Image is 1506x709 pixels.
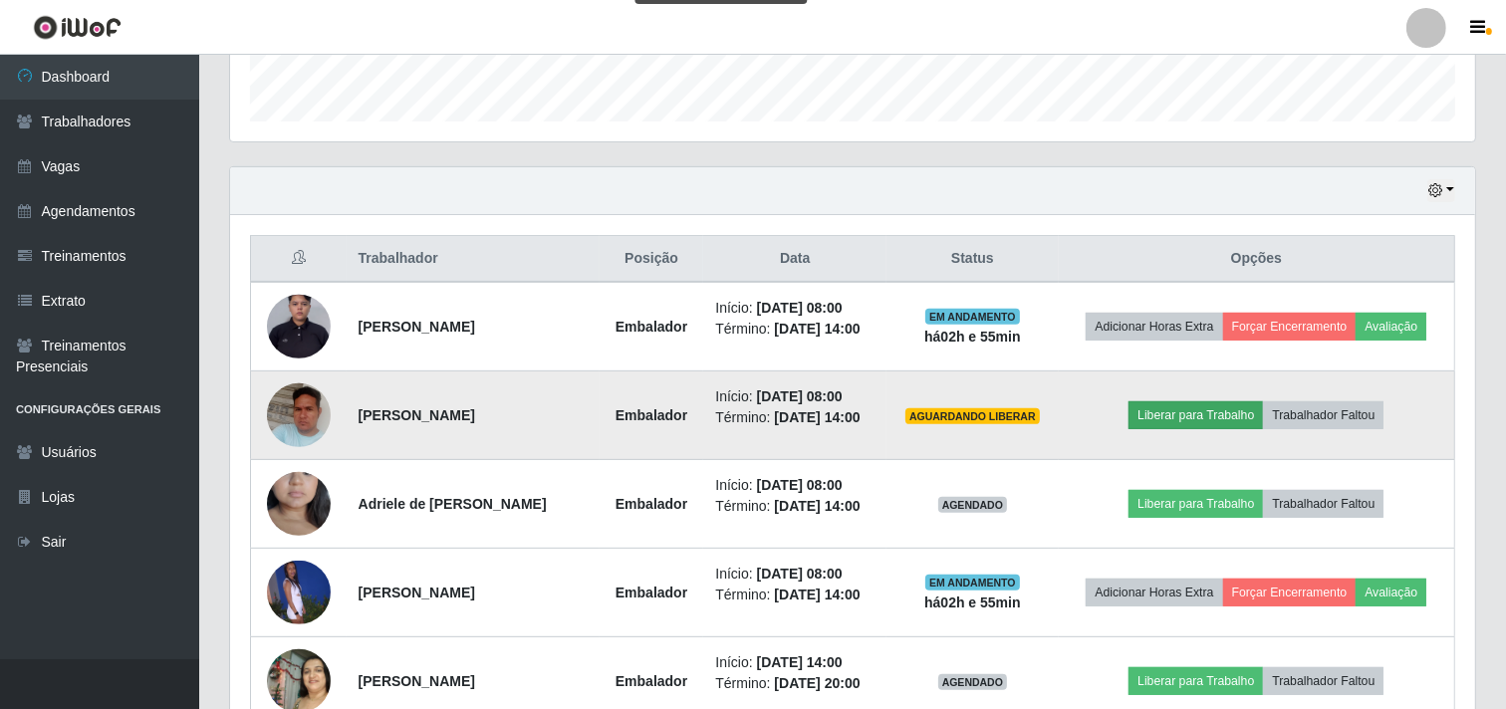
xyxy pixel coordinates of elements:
[359,496,547,512] strong: Adriele de [PERSON_NAME]
[1129,667,1263,695] button: Liberar para Trabalho
[715,673,875,694] li: Término:
[359,585,475,600] strong: [PERSON_NAME]
[1263,490,1383,518] button: Trabalhador Faltou
[616,496,687,512] strong: Embalador
[600,236,704,283] th: Posição
[757,300,843,316] time: [DATE] 08:00
[757,477,843,493] time: [DATE] 08:00
[616,585,687,600] strong: Embalador
[33,15,122,40] img: CoreUI Logo
[715,319,875,340] li: Término:
[886,236,1059,283] th: Status
[1129,490,1263,518] button: Liberar para Trabalho
[1356,313,1426,341] button: Avaliação
[267,561,331,624] img: 1745848645902.jpeg
[1223,579,1357,606] button: Forçar Encerramento
[715,475,875,496] li: Início:
[715,585,875,605] li: Término:
[925,575,1020,591] span: EM ANDAMENTO
[905,408,1040,424] span: AGUARDANDO LIBERAR
[1086,579,1222,606] button: Adicionar Horas Extra
[924,329,1021,345] strong: há 02 h e 55 min
[715,496,875,517] li: Término:
[925,309,1020,325] span: EM ANDAMENTO
[1263,401,1383,429] button: Trabalhador Faltou
[774,587,860,602] time: [DATE] 14:00
[1223,313,1357,341] button: Forçar Encerramento
[347,236,600,283] th: Trabalhador
[924,594,1021,610] strong: há 02 h e 55 min
[757,388,843,404] time: [DATE] 08:00
[1086,313,1222,341] button: Adicionar Horas Extra
[774,498,860,514] time: [DATE] 14:00
[757,654,843,670] time: [DATE] 14:00
[1059,236,1455,283] th: Opções
[774,409,860,425] time: [DATE] 14:00
[1129,401,1263,429] button: Liberar para Trabalho
[703,236,886,283] th: Data
[715,564,875,585] li: Início:
[715,407,875,428] li: Término:
[616,407,687,423] strong: Embalador
[938,674,1008,690] span: AGENDADO
[774,675,860,691] time: [DATE] 20:00
[774,321,860,337] time: [DATE] 14:00
[757,566,843,582] time: [DATE] 08:00
[1356,579,1426,606] button: Avaliação
[267,358,331,472] img: 1709678182246.jpeg
[616,319,687,335] strong: Embalador
[938,497,1008,513] span: AGENDADO
[1263,667,1383,695] button: Trabalhador Faltou
[359,407,475,423] strong: [PERSON_NAME]
[267,270,331,383] img: 1755306800551.jpeg
[359,319,475,335] strong: [PERSON_NAME]
[616,673,687,689] strong: Embalador
[715,298,875,319] li: Início:
[715,652,875,673] li: Início:
[267,433,331,575] img: 1734548593883.jpeg
[715,386,875,407] li: Início:
[359,673,475,689] strong: [PERSON_NAME]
